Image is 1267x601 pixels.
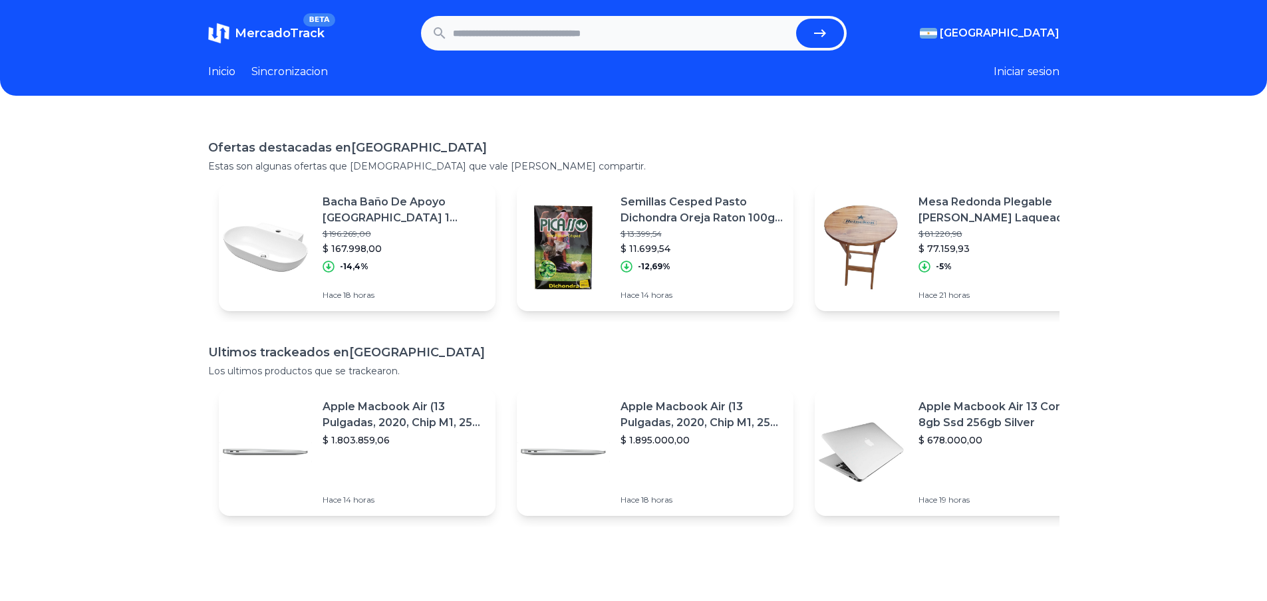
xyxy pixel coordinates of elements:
p: Apple Macbook Air (13 Pulgadas, 2020, Chip M1, 256 Gb De Ssd, 8 Gb De Ram) - Plata [323,399,485,431]
p: -5% [936,261,952,272]
a: MercadoTrackBETA [208,23,325,44]
span: MercadoTrack [235,26,325,41]
p: Mesa Redonda Plegable [PERSON_NAME] Laqueada 50 Cm De Diametro [918,194,1081,226]
p: $ 81.220,98 [918,229,1081,239]
p: -14,4% [340,261,368,272]
a: Featured imageApple Macbook Air 13 Core I5 8gb Ssd 256gb Silver$ 678.000,00Hace 19 horas [815,388,1091,516]
p: $ 1.803.859,06 [323,433,485,447]
p: Los ultimos productos que se trackearon. [208,364,1059,378]
a: Featured imageSemillas Cesped Pasto Dichondra Oreja Raton 100gr [PERSON_NAME]$ 13.399,54$ 11.699,... [517,183,793,311]
a: Featured imageBacha Baño De Apoyo [GEOGRAPHIC_DATA] 1 Agujero$ 196.269,00$ 167.998,00-14,4%Hace 1... [219,183,495,311]
p: Hace 21 horas [918,290,1081,300]
img: Featured image [219,406,312,499]
a: Inicio [208,64,235,80]
a: Featured imageMesa Redonda Plegable [PERSON_NAME] Laqueada 50 Cm De Diametro$ 81.220,98$ 77.159,9... [815,183,1091,311]
p: Hace 18 horas [323,290,485,300]
img: Featured image [219,201,312,294]
p: Hace 18 horas [621,495,783,505]
img: Argentina [920,28,937,39]
p: Hace 14 horas [323,495,485,505]
img: Featured image [517,406,610,499]
img: Featured image [517,201,610,294]
p: $ 196.269,00 [323,229,485,239]
a: Sincronizacion [251,64,328,80]
span: BETA [303,13,335,27]
p: $ 678.000,00 [918,433,1081,447]
p: -12,69% [638,261,670,272]
p: Hace 14 horas [621,290,783,300]
h1: Ultimos trackeados en [GEOGRAPHIC_DATA] [208,343,1059,362]
img: MercadoTrack [208,23,229,44]
p: Semillas Cesped Pasto Dichondra Oreja Raton 100gr [PERSON_NAME] [621,194,783,226]
p: $ 1.895.000,00 [621,433,783,447]
a: Featured imageApple Macbook Air (13 Pulgadas, 2020, Chip M1, 256 Gb De Ssd, 8 Gb De Ram) - Plata$... [219,388,495,516]
p: Apple Macbook Air 13 Core I5 8gb Ssd 256gb Silver [918,399,1081,431]
img: Featured image [815,201,908,294]
p: Bacha Baño De Apoyo [GEOGRAPHIC_DATA] 1 Agujero [323,194,485,226]
button: Iniciar sesion [994,64,1059,80]
button: [GEOGRAPHIC_DATA] [920,25,1059,41]
p: $ 11.699,54 [621,242,783,255]
a: Featured imageApple Macbook Air (13 Pulgadas, 2020, Chip M1, 256 Gb De Ssd, 8 Gb De Ram) - Plata$... [517,388,793,516]
span: [GEOGRAPHIC_DATA] [940,25,1059,41]
p: $ 167.998,00 [323,242,485,255]
p: $ 13.399,54 [621,229,783,239]
p: Hace 19 horas [918,495,1081,505]
p: Apple Macbook Air (13 Pulgadas, 2020, Chip M1, 256 Gb De Ssd, 8 Gb De Ram) - Plata [621,399,783,431]
p: $ 77.159,93 [918,242,1081,255]
p: Estas son algunas ofertas que [DEMOGRAPHIC_DATA] que vale [PERSON_NAME] compartir. [208,160,1059,173]
h1: Ofertas destacadas en [GEOGRAPHIC_DATA] [208,138,1059,157]
img: Featured image [815,406,908,499]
